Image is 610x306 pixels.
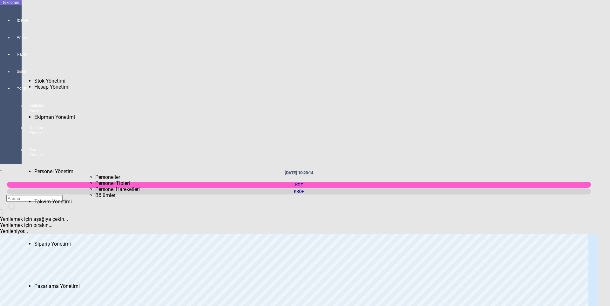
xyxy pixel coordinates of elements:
[34,199,72,205] span: Takvim Yönetimi
[34,114,75,120] span: Ekipman Yönetimi
[34,168,75,174] span: Personel Yönetimi
[34,283,80,289] span: Pazarlama Yönetimi
[95,174,120,180] span: Personeller
[95,186,140,192] span: Personel Hareketleri
[34,241,71,247] span: Sipariş Yönetimi
[95,180,130,186] span: Personel Tipleri
[34,84,70,90] span: Hesap Yönetimi
[34,78,65,84] span: Stok Yönetimi
[95,192,115,198] span: Bölümler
